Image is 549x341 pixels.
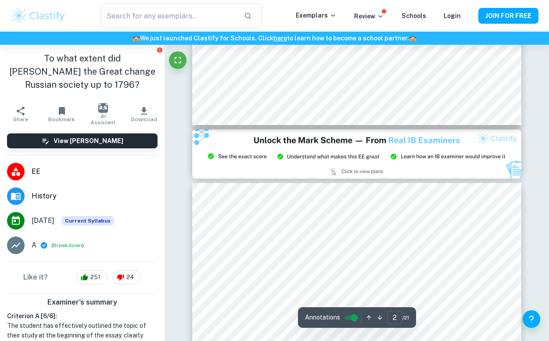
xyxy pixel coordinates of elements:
h6: Criterion A [ 6 / 6 ]: [7,311,158,321]
span: Download [131,116,157,122]
p: Review [354,11,384,21]
h6: We just launched Clastify for Schools. Click to learn how to become a school partner. [2,33,547,43]
div: 24 [112,270,141,284]
span: 🏫 [133,35,140,42]
p: A [32,240,36,251]
span: History [32,191,158,201]
span: ( ) [51,241,84,250]
img: Clastify logo [11,7,66,25]
img: Ad [192,129,522,179]
button: View [PERSON_NAME] [7,133,158,148]
button: JOIN FOR FREE [478,8,538,24]
span: Bookmark [48,116,75,122]
img: AI Assistant [98,103,108,113]
button: Help and Feedback [523,310,540,328]
a: Schools [402,12,426,19]
span: 🏫 [409,35,416,42]
span: 24 [122,273,139,282]
div: 251 [76,270,108,284]
button: Breakdown [53,241,82,249]
span: Share [13,116,28,122]
span: EE [32,166,158,177]
h6: Like it? [23,272,48,283]
h1: To what extent did [PERSON_NAME] the Great change Russian society up to 1796? [7,52,158,91]
a: Login [444,12,461,19]
span: Current Syllabus [61,216,114,226]
h6: Examiner's summary [4,297,161,308]
span: Annotations [305,313,340,322]
span: [DATE] [32,215,54,226]
button: Fullscreen [169,51,187,69]
a: here [273,35,287,42]
span: 251 [86,273,105,282]
button: AI Assistant [83,102,124,126]
span: AI Assistant [88,113,118,126]
input: Search for any exemplars... [100,4,237,28]
div: This exemplar is based on the current syllabus. Feel free to refer to it for inspiration/ideas wh... [61,216,114,226]
button: Report issue [156,47,163,53]
button: Download [123,102,165,126]
span: / 21 [402,314,409,322]
h6: View [PERSON_NAME] [54,136,123,146]
p: Exemplars [296,11,337,20]
button: Bookmark [41,102,83,126]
